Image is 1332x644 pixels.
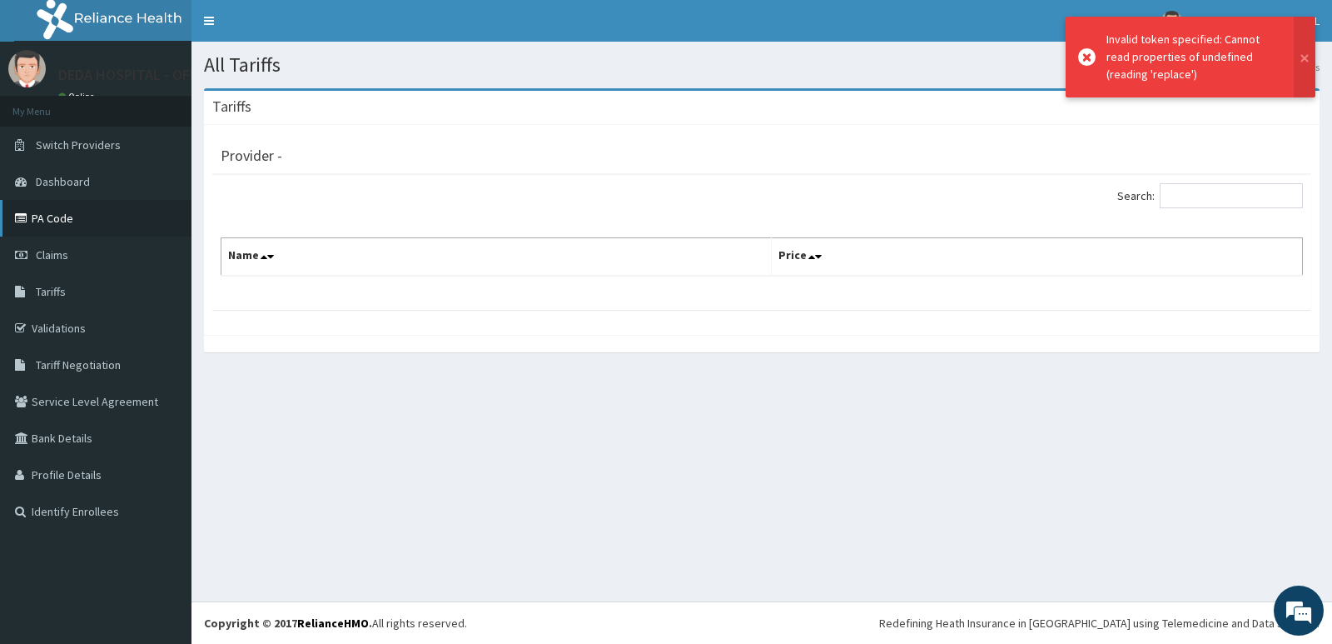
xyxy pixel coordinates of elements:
[212,99,251,114] h3: Tariffs
[36,174,90,189] span: Dashboard
[1192,13,1320,28] span: DEDA HOSPITAL - OFFICIAL
[58,91,98,102] a: Online
[1106,31,1278,83] div: Invalid token specified: Cannot read properties of undefined (reading 'replace')
[36,357,121,372] span: Tariff Negotiation
[8,50,46,87] img: User Image
[36,247,68,262] span: Claims
[204,616,372,631] strong: Copyright © 2017 .
[1161,11,1182,32] img: User Image
[191,602,1332,644] footer: All rights reserved.
[36,137,121,152] span: Switch Providers
[221,238,772,277] th: Name
[1160,183,1303,208] input: Search:
[58,67,230,82] p: DEDA HOSPITAL - OFFICIAL
[1117,183,1303,208] label: Search:
[297,616,369,631] a: RelianceHMO
[879,615,1320,632] div: Redefining Heath Insurance in [GEOGRAPHIC_DATA] using Telemedicine and Data Science!
[36,284,66,299] span: Tariffs
[772,238,1303,277] th: Price
[221,148,282,163] h3: Provider -
[204,54,1320,76] h1: All Tariffs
